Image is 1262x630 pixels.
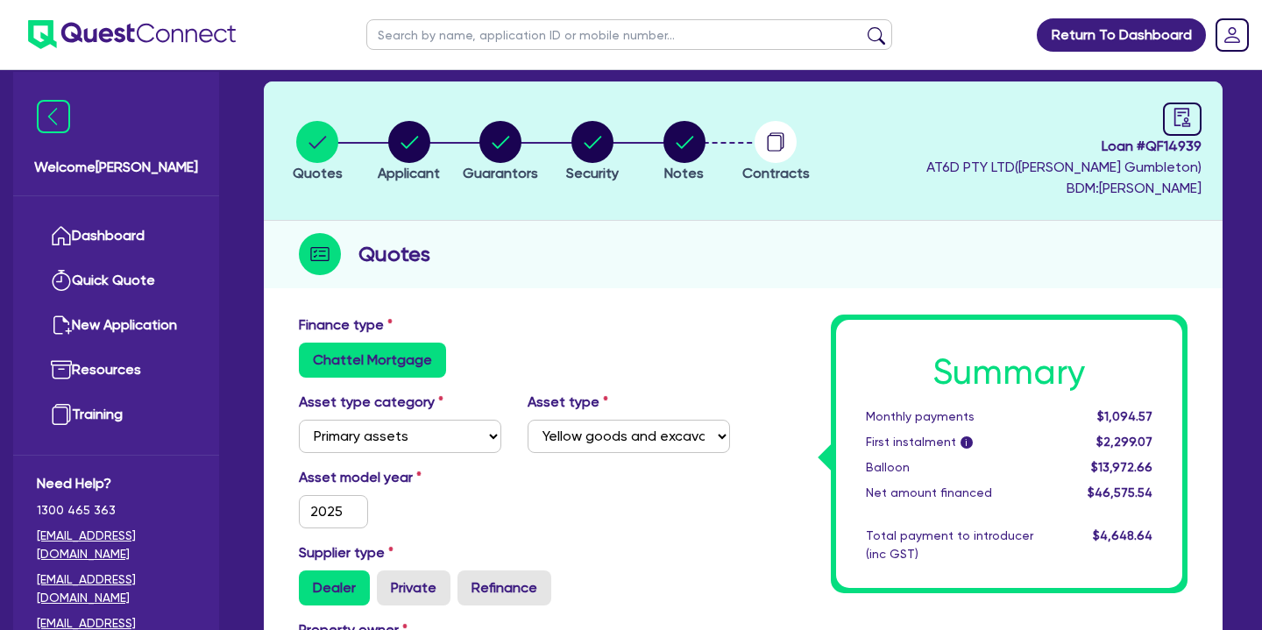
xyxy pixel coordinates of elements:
[299,392,443,413] label: Asset type category
[742,165,810,181] span: Contracts
[37,473,195,494] span: Need Help?
[741,120,811,185] button: Contracts
[462,120,539,185] button: Guarantors
[37,303,195,348] a: New Application
[853,527,1061,563] div: Total payment to introducer (inc GST)
[1093,528,1152,542] span: $4,648.64
[926,159,1202,175] span: AT6D PTY LTD ( [PERSON_NAME] Gumbleton )
[299,542,393,563] label: Supplier type
[292,120,344,185] button: Quotes
[463,165,538,181] span: Guarantors
[37,258,195,303] a: Quick Quote
[51,404,72,425] img: training
[28,20,236,49] img: quest-connect-logo-blue
[664,165,704,181] span: Notes
[37,348,195,393] a: Resources
[528,392,608,413] label: Asset type
[565,120,620,185] button: Security
[961,436,973,449] span: i
[853,484,1061,502] div: Net amount financed
[1173,108,1192,127] span: audit
[37,393,195,437] a: Training
[286,467,514,488] label: Asset model year
[1088,485,1152,499] span: $46,575.54
[51,270,72,291] img: quick-quote
[663,120,706,185] button: Notes
[299,315,393,336] label: Finance type
[378,165,440,181] span: Applicant
[37,501,195,520] span: 1300 465 363
[299,233,341,275] img: step-icon
[1037,18,1206,52] a: Return To Dashboard
[1096,435,1152,449] span: $2,299.07
[457,570,551,605] label: Refinance
[377,570,450,605] label: Private
[37,214,195,258] a: Dashboard
[37,527,195,563] a: [EMAIL_ADDRESS][DOMAIN_NAME]
[853,433,1061,451] div: First instalment
[358,238,430,270] h2: Quotes
[926,136,1202,157] span: Loan # QF14939
[1097,409,1152,423] span: $1,094.57
[853,458,1061,477] div: Balloon
[866,351,1152,393] h1: Summary
[299,570,370,605] label: Dealer
[377,120,441,185] button: Applicant
[37,100,70,133] img: icon-menu-close
[34,157,198,178] span: Welcome [PERSON_NAME]
[299,343,446,378] label: Chattel Mortgage
[853,407,1061,426] div: Monthly payments
[566,165,619,181] span: Security
[1091,460,1152,474] span: $13,972.66
[51,359,72,380] img: resources
[1163,103,1202,136] a: audit
[51,315,72,336] img: new-application
[926,178,1202,199] span: BDM: [PERSON_NAME]
[366,19,892,50] input: Search by name, application ID or mobile number...
[37,570,195,607] a: [EMAIL_ADDRESS][DOMAIN_NAME]
[1209,12,1255,58] a: Dropdown toggle
[293,165,343,181] span: Quotes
